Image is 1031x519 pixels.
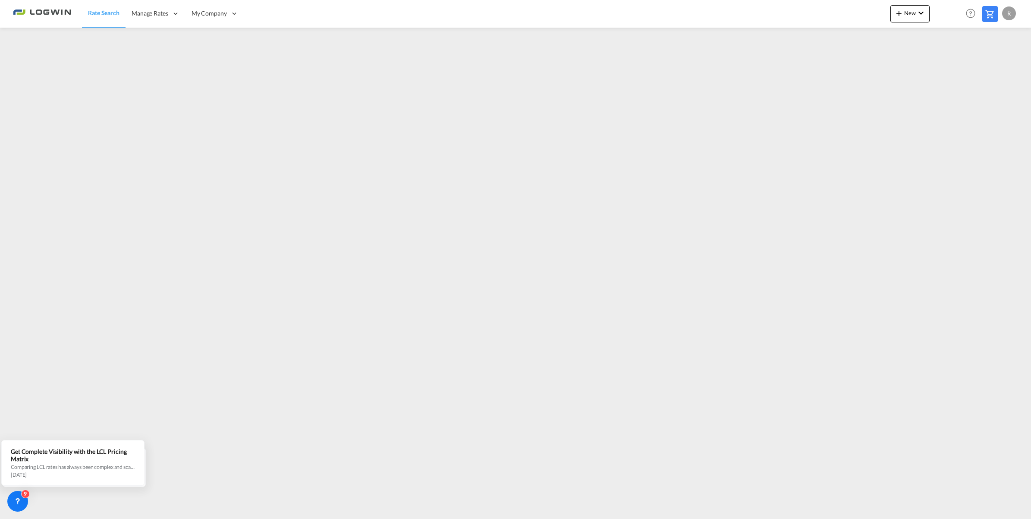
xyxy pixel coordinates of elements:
[192,9,227,18] span: My Company
[963,6,982,22] div: Help
[88,9,119,16] span: Rate Search
[894,9,926,16] span: New
[890,5,930,22] button: icon-plus 400-fgNewicon-chevron-down
[13,4,71,23] img: 2761ae10d95411efa20a1f5e0282d2d7.png
[132,9,168,18] span: Manage Rates
[963,6,978,21] span: Help
[1002,6,1016,20] div: R
[894,8,904,18] md-icon: icon-plus 400-fg
[916,8,926,18] md-icon: icon-chevron-down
